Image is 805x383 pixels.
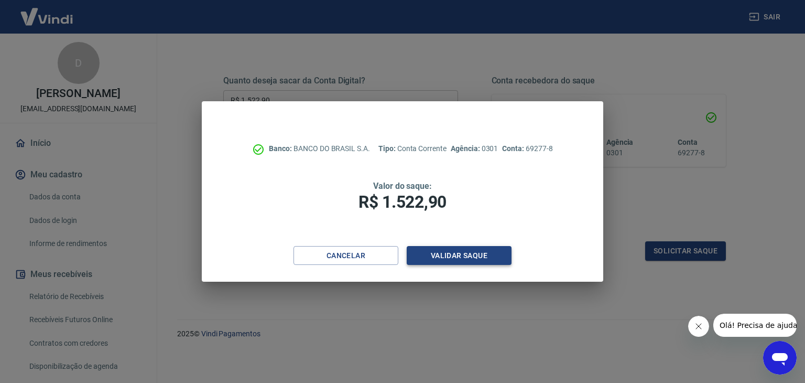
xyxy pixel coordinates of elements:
[407,246,512,265] button: Validar saque
[688,316,709,337] iframe: Fechar mensagem
[269,143,370,154] p: BANCO DO BRASIL S.A.
[713,314,797,337] iframe: Mensagem da empresa
[451,144,482,153] span: Agência:
[502,143,552,154] p: 69277-8
[358,192,447,212] span: R$ 1.522,90
[269,144,293,153] span: Banco:
[6,7,88,16] span: Olá! Precisa de ajuda?
[451,143,498,154] p: 0301
[378,143,447,154] p: Conta Corrente
[378,144,397,153] span: Tipo:
[293,246,398,265] button: Cancelar
[502,144,526,153] span: Conta:
[373,181,432,191] span: Valor do saque:
[763,341,797,375] iframe: Botão para abrir a janela de mensagens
